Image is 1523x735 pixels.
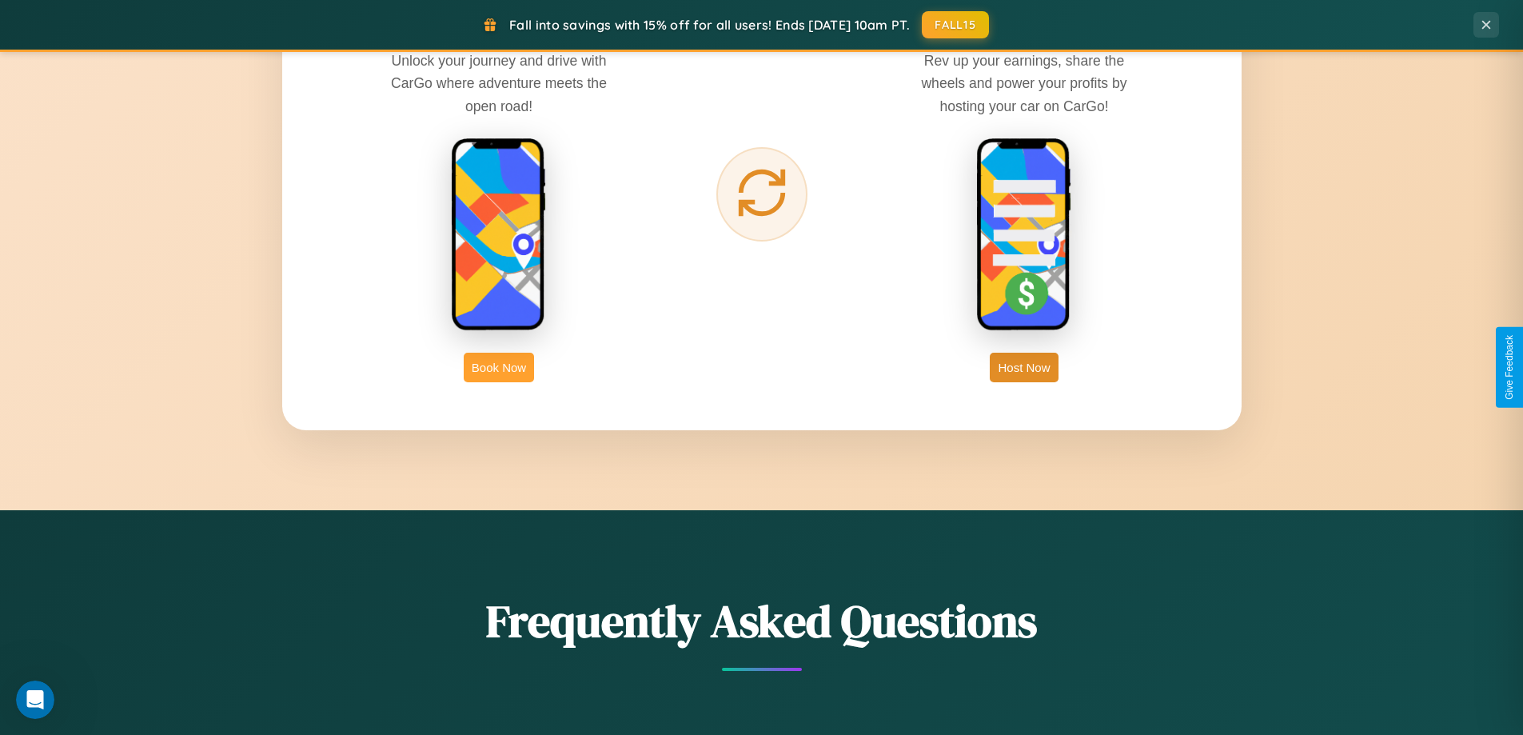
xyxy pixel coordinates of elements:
img: rent phone [451,138,547,333]
button: Host Now [990,353,1058,382]
p: Unlock your journey and drive with CarGo where adventure meets the open road! [379,50,619,117]
span: Fall into savings with 15% off for all users! Ends [DATE] 10am PT. [509,17,910,33]
button: FALL15 [922,11,989,38]
h2: Frequently Asked Questions [282,590,1242,652]
p: Rev up your earnings, share the wheels and power your profits by hosting your car on CarGo! [904,50,1144,117]
div: Give Feedback [1504,335,1515,400]
button: Book Now [464,353,534,382]
img: host phone [976,138,1072,333]
iframe: Intercom live chat [16,681,54,719]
